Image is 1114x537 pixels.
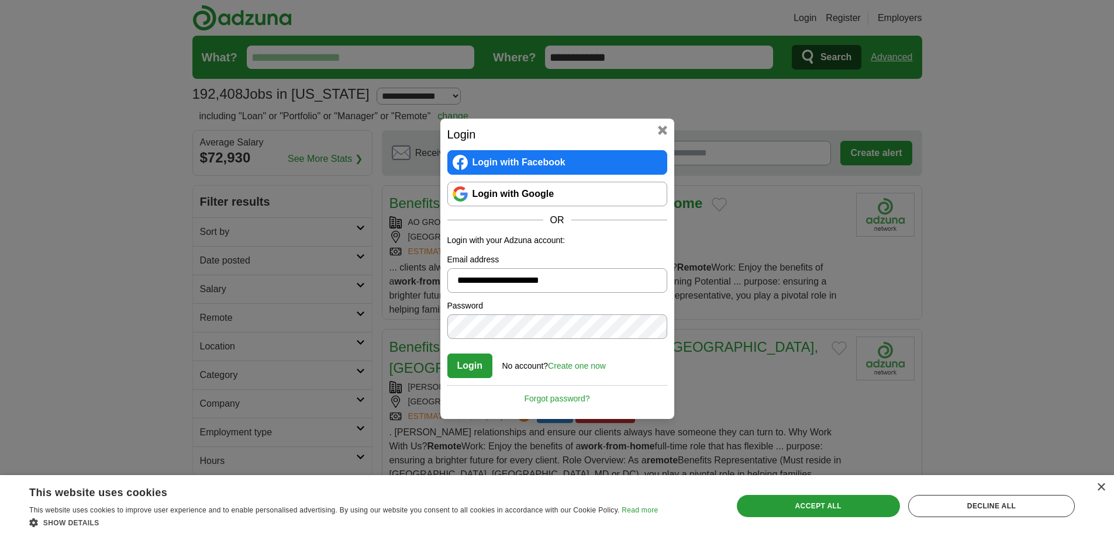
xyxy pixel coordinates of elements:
[447,385,667,405] a: Forgot password?
[622,506,658,514] a: Read more, opens a new window
[548,361,606,370] a: Create one now
[447,254,667,266] label: Email address
[543,213,571,227] span: OR
[447,234,667,247] p: Login with your Adzuna account:
[502,353,606,372] div: No account?
[447,150,667,175] a: Login with Facebook
[43,519,99,527] span: Show details
[447,126,667,143] h2: Login
[1096,483,1105,492] div: Close
[29,482,629,500] div: This website uses cookies
[29,506,620,514] span: This website uses cookies to improve user experience and to enable personalised advertising. By u...
[29,517,658,528] div: Show details
[908,495,1075,517] div: Decline all
[737,495,900,517] div: Accept all
[447,354,493,378] button: Login
[447,300,667,312] label: Password
[447,182,667,206] a: Login with Google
